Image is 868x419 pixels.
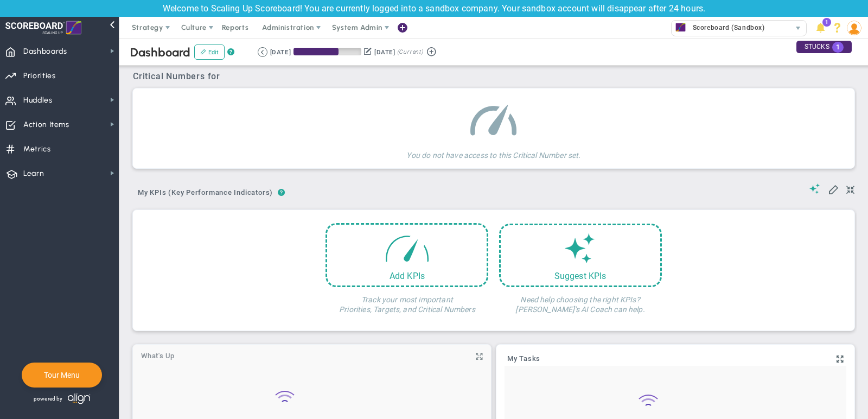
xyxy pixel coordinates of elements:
[23,40,67,63] span: Dashboards
[812,17,829,39] li: Announcements
[258,47,267,57] button: Go to previous period
[23,138,51,161] span: Metrics
[828,183,839,194] span: Edit My KPIs
[829,17,846,39] li: Help & Frequently Asked Questions (FAQ)
[325,287,488,314] h4: Track your most important Priorities, Targets, and Critical Numbers
[216,17,254,39] span: Reports
[133,184,278,203] button: My KPIs (Key Performance Indicators)
[23,113,69,136] span: Action Items
[132,23,163,31] span: Strategy
[262,23,314,31] span: Administration
[674,21,687,34] img: 33484.Company.photo
[374,47,395,57] div: [DATE]
[507,355,540,363] span: My Tasks
[809,183,820,194] span: Suggestions (AI Feature)
[406,143,580,160] h4: You do not have access to this Critical Number set.
[133,184,278,201] span: My KPIs (Key Performance Indicators)
[501,271,660,281] div: Suggest KPIs
[790,21,806,36] span: select
[832,42,844,53] span: 1
[270,47,291,57] div: [DATE]
[133,71,223,81] span: Critical Numbers for
[822,18,831,27] span: 1
[332,23,382,31] span: System Admin
[23,65,56,87] span: Priorities
[847,21,861,35] img: 193898.Person.photo
[499,287,662,314] h4: Need help choosing the right KPIs? [PERSON_NAME]'s AI Coach can help.
[194,45,225,60] button: Edit
[23,162,44,185] span: Learn
[41,370,83,380] button: Tour Menu
[293,48,361,55] div: Period Progress: 66% Day 60 of 90 with 30 remaining.
[23,89,53,112] span: Huddles
[181,23,207,31] span: Culture
[327,271,487,281] div: Add KPIs
[687,21,765,35] span: Scoreboard (Sandbox)
[796,41,852,53] div: STUCKS
[22,390,137,407] div: Powered by Align
[130,45,190,60] span: Dashboard
[397,47,423,57] span: (Current)
[507,355,540,364] a: My Tasks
